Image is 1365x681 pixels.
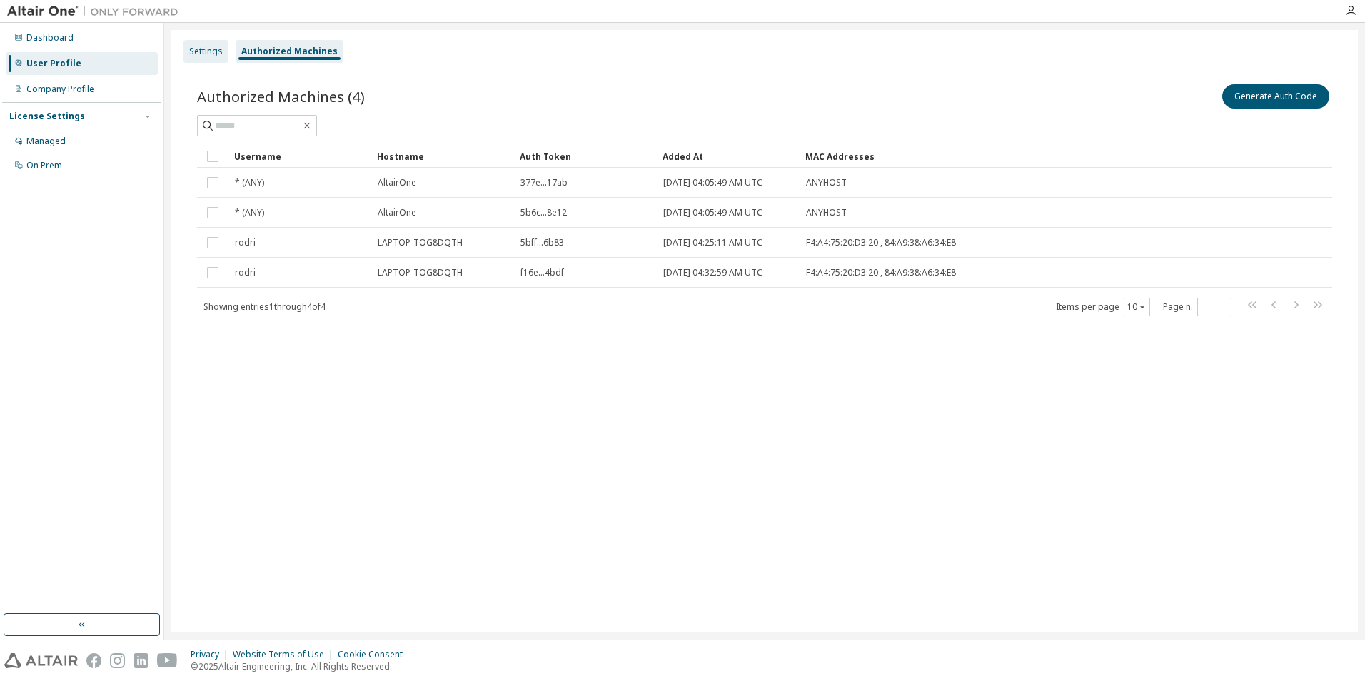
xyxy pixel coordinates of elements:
span: [DATE] 04:32:59 AM UTC [663,267,762,278]
div: License Settings [9,111,85,122]
span: Authorized Machines (4) [197,86,365,106]
div: On Prem [26,160,62,171]
span: [DATE] 04:05:49 AM UTC [663,207,762,218]
span: F4:A4:75:20:D3:20 , 84:A9:38:A6:34:E8 [806,237,956,248]
span: 5b6c...8e12 [520,207,567,218]
div: Username [234,145,366,168]
img: linkedin.svg [134,653,148,668]
span: rodri [235,267,256,278]
img: Altair One [7,4,186,19]
div: Auth Token [520,145,651,168]
span: ANYHOST [806,177,847,188]
img: facebook.svg [86,653,101,668]
div: Hostname [377,145,508,168]
span: AltairOne [378,207,416,218]
div: Authorized Machines [241,46,338,57]
p: © 2025 Altair Engineering, Inc. All Rights Reserved. [191,660,411,672]
span: LAPTOP-TOG8DQTH [378,237,463,248]
span: 5bff...6b83 [520,237,564,248]
span: Showing entries 1 through 4 of 4 [203,301,326,313]
span: * (ANY) [235,177,264,188]
div: Cookie Consent [338,649,411,660]
span: F4:A4:75:20:D3:20 , 84:A9:38:A6:34:E8 [806,267,956,278]
div: Privacy [191,649,233,660]
span: Page n. [1163,298,1231,316]
span: ANYHOST [806,207,847,218]
span: rodri [235,237,256,248]
img: altair_logo.svg [4,653,78,668]
div: Website Terms of Use [233,649,338,660]
div: Company Profile [26,84,94,95]
div: Dashboard [26,32,74,44]
span: * (ANY) [235,207,264,218]
button: Generate Auth Code [1222,84,1329,109]
div: User Profile [26,58,81,69]
span: f16e...4bdf [520,267,564,278]
div: Managed [26,136,66,147]
span: [DATE] 04:05:49 AM UTC [663,177,762,188]
div: MAC Addresses [805,145,1182,168]
img: youtube.svg [157,653,178,668]
div: Settings [189,46,223,57]
span: LAPTOP-TOG8DQTH [378,267,463,278]
span: 377e...17ab [520,177,568,188]
span: Items per page [1056,298,1150,316]
span: AltairOne [378,177,416,188]
button: 10 [1127,301,1147,313]
span: [DATE] 04:25:11 AM UTC [663,237,762,248]
img: instagram.svg [110,653,125,668]
div: Added At [663,145,794,168]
